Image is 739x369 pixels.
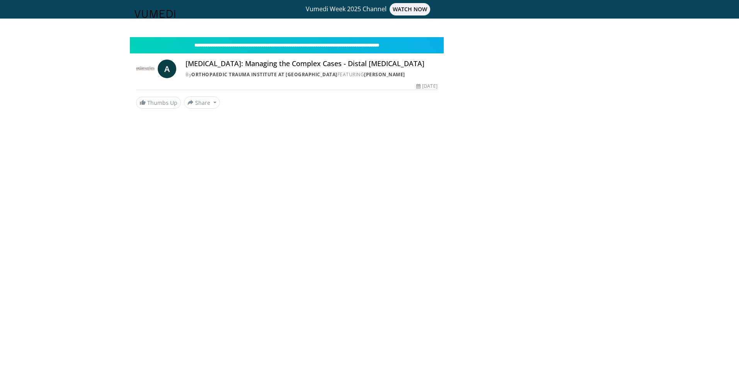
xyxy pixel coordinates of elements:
[186,71,438,78] div: By FEATURING
[158,60,176,78] a: A
[186,60,438,68] h4: [MEDICAL_DATA]: Managing the Complex Cases - Distal [MEDICAL_DATA]
[191,71,337,78] a: Orthopaedic Trauma Institute at [GEOGRAPHIC_DATA]
[135,10,175,18] img: VuMedi Logo
[136,97,181,109] a: Thumbs Up
[364,71,405,78] a: [PERSON_NAME]
[136,60,155,78] img: Orthopaedic Trauma Institute at UCSF
[416,83,437,90] div: [DATE]
[184,96,220,109] button: Share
